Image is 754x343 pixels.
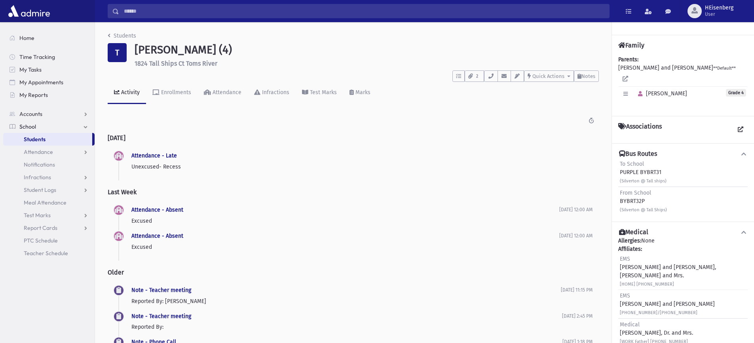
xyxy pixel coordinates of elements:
[559,233,593,239] span: [DATE] 12:00 AM
[296,82,343,104] a: Test Marks
[618,246,642,252] b: Affiliates:
[620,178,667,184] small: (Silverton @ Tall ships)
[108,182,599,202] h2: Last Week
[634,90,687,97] span: [PERSON_NAME]
[620,292,630,299] span: EMS
[581,73,595,79] span: Notes
[108,43,127,62] div: T
[120,89,140,96] div: Activity
[619,150,657,158] h4: Bus Routes
[24,212,51,219] span: Test Marks
[618,228,748,237] button: Medical
[24,161,55,168] span: Notifications
[3,209,95,222] a: Test Marks
[131,233,183,239] a: Attendance - Absent
[3,171,95,184] a: Infractions
[3,32,95,44] a: Home
[108,32,136,39] a: Students
[620,255,746,288] div: [PERSON_NAME] and [PERSON_NAME], [PERSON_NAME] and Mrs.
[562,313,593,319] span: [DATE] 2:45 PM
[620,292,715,316] div: [PERSON_NAME] and [PERSON_NAME]
[19,79,63,86] span: My Appointments
[618,150,748,158] button: Bus Routes
[6,3,52,19] img: AdmirePro
[733,123,748,137] a: View all Associations
[3,222,95,234] a: Report Cards
[308,89,337,96] div: Test Marks
[620,207,667,212] small: (Silverton @ Tall Ships)
[198,82,248,104] a: Attendance
[24,237,58,244] span: PTC Schedule
[474,73,481,80] span: 2
[108,128,599,148] h2: [DATE]
[108,32,136,43] nav: breadcrumb
[24,250,68,257] span: Teacher Schedule
[620,190,651,196] span: From School
[3,247,95,260] a: Teacher Schedule
[619,228,648,237] h4: Medical
[343,82,377,104] a: Marks
[3,120,95,133] a: School
[620,189,667,214] div: BYBRT32P
[620,161,644,167] span: To School
[131,207,183,213] a: Attendance - Absent
[135,60,599,67] h6: 1824 Tall Ships Ct Toms River
[131,152,177,159] a: Attendance - Late
[24,186,56,193] span: Student Logs
[3,158,95,171] a: Notifications
[561,287,593,293] span: [DATE] 11:15 PM
[3,146,95,158] a: Attendance
[19,91,48,99] span: My Reports
[3,196,95,209] a: Meal Attendance
[726,89,746,97] span: Grade 4
[618,123,662,137] h4: Associations
[131,287,191,294] a: Note - Teacher meeting
[354,89,370,96] div: Marks
[620,256,630,262] span: EMS
[3,51,95,63] a: Time Tracking
[618,42,644,49] h4: Family
[119,4,609,18] input: Search
[524,70,574,82] button: Quick Actions
[532,73,564,79] span: Quick Actions
[465,70,484,82] button: 2
[108,82,146,104] a: Activity
[131,323,562,331] p: Reported By:
[131,297,561,305] p: Reported By: [PERSON_NAME]
[131,163,593,171] p: Unexcused- Recess
[620,160,667,185] div: PURPLE BYBRT31
[24,174,51,181] span: Infractions
[3,184,95,196] a: Student Logs
[146,82,198,104] a: Enrollments
[260,89,289,96] div: Infractions
[160,89,191,96] div: Enrollments
[24,136,46,143] span: Students
[618,237,641,244] b: Allergies:
[19,53,55,61] span: Time Tracking
[3,133,92,146] a: Students
[135,43,599,57] h1: [PERSON_NAME] (4)
[108,262,599,282] h2: Older
[19,110,42,117] span: Accounts
[131,217,559,225] p: Excused
[620,310,697,315] small: [PHONE_NUMBER]/[PHONE_NUMBER]
[574,70,599,82] button: Notes
[24,148,53,155] span: Attendance
[24,224,57,231] span: Report Cards
[3,76,95,89] a: My Appointments
[618,55,748,110] div: [PERSON_NAME] and [PERSON_NAME]
[620,321,640,328] span: Medical
[559,207,593,212] span: [DATE] 12:00 AM
[3,234,95,247] a: PTC Schedule
[248,82,296,104] a: Infractions
[3,63,95,76] a: My Tasks
[19,123,36,130] span: School
[705,5,733,11] span: HEisenberg
[3,89,95,101] a: My Reports
[618,56,638,63] b: Parents:
[19,34,34,42] span: Home
[24,199,66,206] span: Meal Attendance
[131,313,191,320] a: Note - Teacher meeting
[19,66,42,73] span: My Tasks
[3,108,95,120] a: Accounts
